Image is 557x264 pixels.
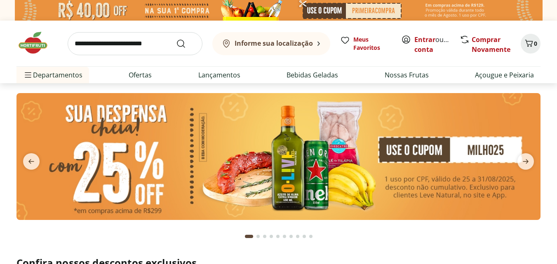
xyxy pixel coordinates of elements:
[414,35,460,54] a: Criar conta
[198,70,240,80] a: Lançamentos
[301,227,308,246] button: Go to page 9 from fs-carousel
[16,93,541,220] img: cupom
[534,40,537,47] span: 0
[288,227,294,246] button: Go to page 7 from fs-carousel
[235,39,313,48] b: Informe sua localização
[16,153,46,170] button: previous
[261,227,268,246] button: Go to page 3 from fs-carousel
[281,227,288,246] button: Go to page 6 from fs-carousel
[275,227,281,246] button: Go to page 5 from fs-carousel
[243,227,255,246] button: Current page from fs-carousel
[23,65,82,85] span: Departamentos
[176,39,196,49] button: Submit Search
[340,35,391,52] a: Meus Favoritos
[472,35,510,54] a: Comprar Novamente
[511,153,541,170] button: next
[129,70,152,80] a: Ofertas
[385,70,429,80] a: Nossas Frutas
[68,32,202,55] input: search
[212,32,330,55] button: Informe sua localização
[23,65,33,85] button: Menu
[268,227,275,246] button: Go to page 4 from fs-carousel
[521,34,541,54] button: Carrinho
[255,227,261,246] button: Go to page 2 from fs-carousel
[475,70,534,80] a: Açougue e Peixaria
[16,30,58,55] img: Hortifruti
[414,35,435,44] a: Entrar
[287,70,338,80] a: Bebidas Geladas
[414,35,451,54] span: ou
[353,35,391,52] span: Meus Favoritos
[308,227,314,246] button: Go to page 10 from fs-carousel
[294,227,301,246] button: Go to page 8 from fs-carousel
